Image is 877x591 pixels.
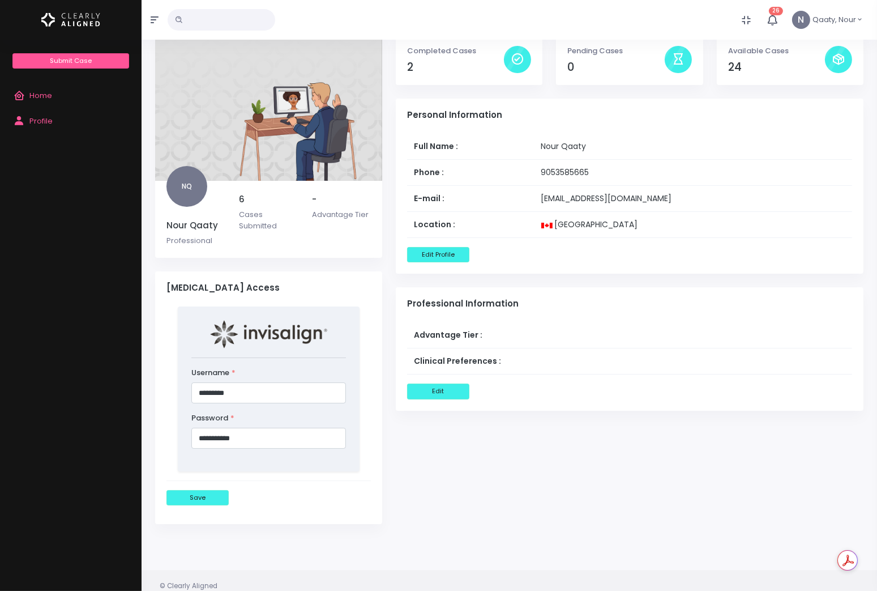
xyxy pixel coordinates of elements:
a: Submit Case [12,53,129,69]
td: [GEOGRAPHIC_DATA] [534,212,852,238]
p: Advantage Tier [312,209,371,220]
td: 9053585665 [534,160,852,186]
th: Advantage Tier : [407,322,799,348]
th: Location : [407,212,534,238]
span: N [792,11,810,29]
img: Logo Horizontal [41,8,100,32]
button: Save [166,490,229,505]
h4: 24 [728,61,825,74]
label: Username [191,367,236,379]
th: Full Name : [407,134,534,160]
h4: [MEDICAL_DATA] Access [166,283,371,293]
button: Edit Profile [407,247,469,262]
h5: 6 [239,194,298,205]
span: NQ [166,166,207,207]
h4: 0 [567,61,664,74]
img: invisalign-home-primary-logo.png [210,320,328,348]
span: Submit Case [50,56,92,65]
p: Completed Cases [407,45,504,57]
p: Available Cases [728,45,825,57]
span: Qaaty, Nour [812,14,856,25]
th: Phone : [407,160,534,186]
h4: Personal Information [407,110,852,120]
td: Nour Qaaty [534,134,852,160]
h4: 2 [407,61,504,74]
span: Home [29,90,52,101]
p: Professional [166,235,225,246]
p: Cases Submitted [239,209,298,231]
span: Profile [29,116,53,126]
td: [EMAIL_ADDRESS][DOMAIN_NAME] [534,186,852,212]
th: Clinical Preferences : [407,348,799,375]
h5: Nour Qaaty [166,220,225,231]
button: Edit [407,384,469,399]
span: 26 [769,7,783,15]
img: ca.svg [541,223,553,228]
th: E-mail : [407,186,534,212]
label: Password [191,413,234,424]
h5: - [312,194,371,205]
h4: Professional Information [407,299,852,309]
p: Pending Cases [567,45,664,57]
